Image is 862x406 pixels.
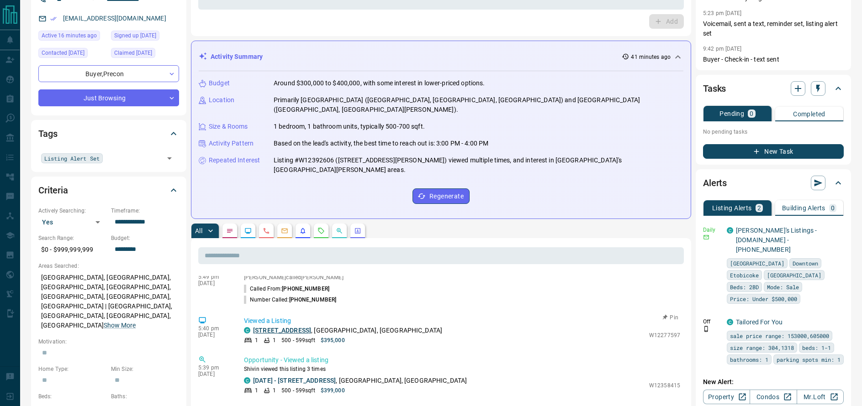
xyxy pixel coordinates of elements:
p: [DATE] [198,332,230,338]
p: , [GEOGRAPHIC_DATA], [GEOGRAPHIC_DATA] [253,326,442,335]
a: [PERSON_NAME]'s Listings - [DOMAIN_NAME] - [PHONE_NUMBER] [736,227,817,253]
svg: Push Notification Only [703,326,709,332]
p: Areas Searched: [38,262,179,270]
p: Primarily [GEOGRAPHIC_DATA] ([GEOGRAPHIC_DATA], [GEOGRAPHIC_DATA], [GEOGRAPHIC_DATA]) and [GEOGRA... [274,95,683,115]
p: Shivin viewed this listing 3 times [244,365,680,373]
svg: Notes [226,227,233,234]
span: Signed up [DATE] [114,31,156,40]
h2: Tasks [703,81,726,96]
p: 0 [831,205,835,211]
p: W12277597 [649,331,680,339]
h2: Criteria [38,183,68,198]
div: Tasks [703,78,844,99]
p: Size & Rooms [209,122,248,131]
p: Home Type: [38,365,106,373]
span: sale price range: 153000,605000 [730,331,829,340]
span: Downtown [793,259,818,268]
span: [PHONE_NUMBER] [282,286,329,292]
p: 5:49 pm [198,274,230,280]
span: parking spots min: 1 [777,355,841,364]
p: , [GEOGRAPHIC_DATA], [GEOGRAPHIC_DATA] [253,376,467,385]
p: New Alert: [703,377,844,387]
p: $395,000 [321,336,345,344]
span: Listing Alert Set [44,154,100,163]
span: bathrooms: 1 [730,355,768,364]
p: [PERSON_NAME] called [PERSON_NAME] [244,274,680,281]
button: Pin [657,313,684,322]
p: Baths: [111,392,179,401]
p: Building Alerts [782,205,825,211]
svg: Email Verified [50,16,57,22]
p: 5:39 pm [198,364,230,371]
p: Budget [209,78,230,88]
a: Condos [750,390,797,404]
p: Repeated Interest [209,156,260,165]
p: Motivation: [38,338,179,346]
p: 500 - 599 sqft [281,386,315,395]
p: $399,000 [321,386,345,395]
span: Mode: Sale [767,282,799,291]
p: Location [209,95,234,105]
span: [GEOGRAPHIC_DATA] [767,271,821,280]
p: Based on the lead's activity, the best time to reach out is: 3:00 PM - 4:00 PM [274,139,488,148]
a: [STREET_ADDRESS] [253,327,311,334]
div: Yes [38,215,106,229]
p: Completed [793,111,825,117]
p: Listing #W12392606 ([STREET_ADDRESS][PERSON_NAME]) viewed multiple times, and interest in [GEOGRA... [274,156,683,175]
p: $0 - $999,999,999 [38,242,106,257]
span: Contacted [DATE] [42,48,85,57]
p: 2 [757,205,761,211]
p: 1 [255,386,258,395]
button: Open [163,152,176,165]
p: [DATE] [198,371,230,377]
svg: Requests [317,227,325,234]
div: Criteria [38,179,179,201]
div: Buyer , Precon [38,65,179,82]
p: 5:40 pm [198,325,230,332]
div: Tags [38,123,179,145]
p: Min Size: [111,365,179,373]
p: Called From: [244,285,329,293]
p: Around $300,000 to $400,000, with some interest in lower-priced options. [274,78,485,88]
p: 1 [273,336,276,344]
svg: Lead Browsing Activity [244,227,252,234]
button: Show More [104,321,136,330]
p: 5:23 pm [DATE] [703,10,742,16]
p: All [195,228,202,234]
span: Beds: 2BD [730,282,759,291]
p: W12358415 [649,381,680,390]
p: 1 [273,386,276,395]
div: Mon Sep 15 2025 [38,31,106,43]
p: Number Called: [244,296,336,304]
a: Tailored For You [736,318,783,326]
p: Budget: [111,234,179,242]
span: Active 16 minutes ago [42,31,97,40]
p: Pending [719,110,744,117]
svg: Listing Alerts [299,227,307,234]
span: Etobicoke [730,271,759,280]
p: Actively Searching: [38,207,106,215]
p: Search Range: [38,234,106,242]
div: Activity Summary41 minutes ago [199,48,683,65]
a: Mr.Loft [797,390,844,404]
svg: Emails [281,227,288,234]
svg: Email [703,234,709,240]
p: 9:42 pm [DATE] [703,46,742,52]
p: 1 [255,336,258,344]
span: beds: 1-1 [802,343,831,352]
p: Activity Pattern [209,139,254,148]
svg: Agent Actions [354,227,361,234]
p: 500 - 599 sqft [281,336,315,344]
div: Alerts [703,172,844,194]
p: No pending tasks [703,125,844,139]
h2: Alerts [703,176,727,190]
svg: Opportunities [336,227,343,234]
p: Activity Summary [211,52,263,62]
a: Property [703,390,750,404]
a: [DATE] - [STREET_ADDRESS] [253,377,336,384]
p: Buyer - Check-in - text sent [703,55,844,64]
p: Off [703,318,721,326]
span: Claimed [DATE] [114,48,152,57]
div: condos.ca [244,327,250,333]
span: [GEOGRAPHIC_DATA] [730,259,784,268]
